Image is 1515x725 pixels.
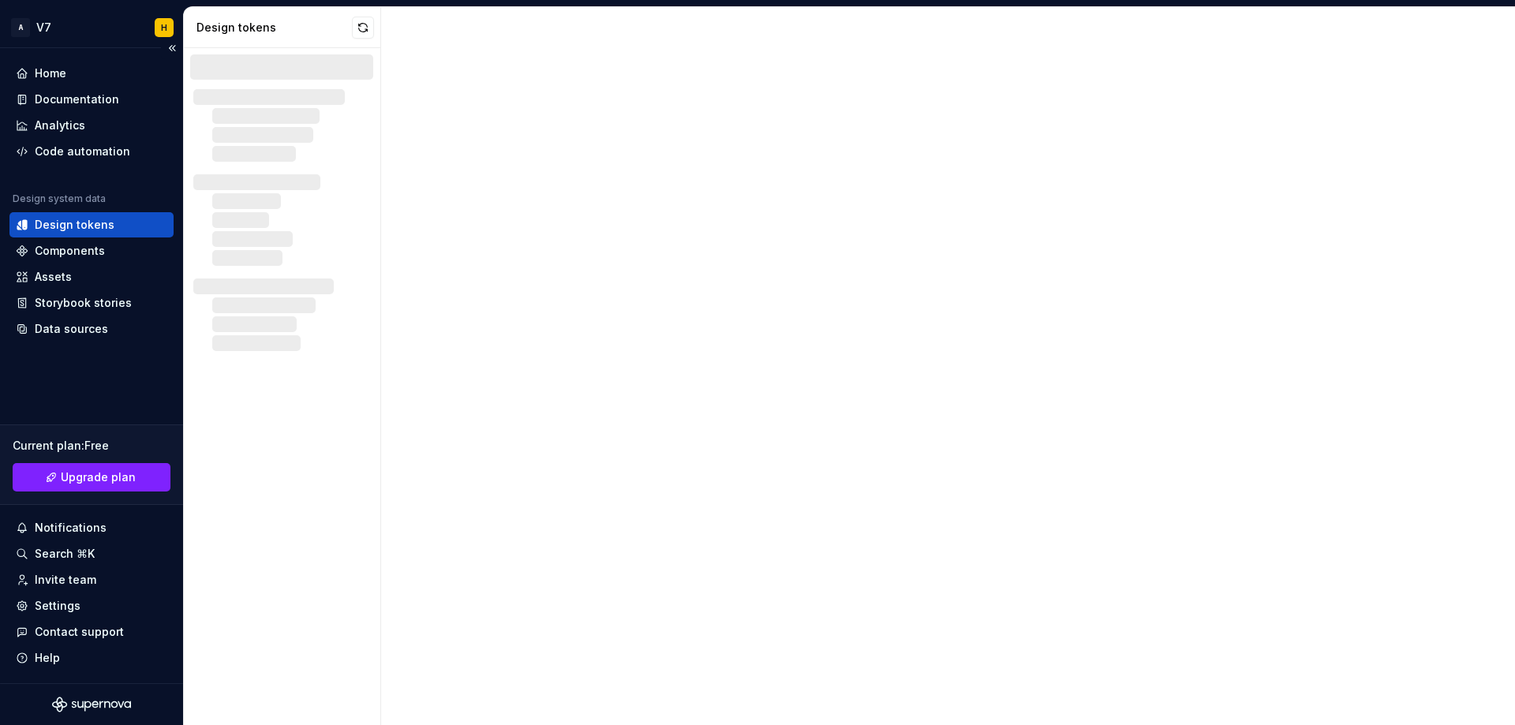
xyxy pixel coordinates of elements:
div: Assets [35,269,72,285]
button: Search ⌘K [9,541,174,566]
div: Code automation [35,144,130,159]
div: Notifications [35,520,107,536]
a: Upgrade plan [13,463,170,491]
div: Home [35,65,66,81]
div: Help [35,650,60,666]
a: Storybook stories [9,290,174,316]
a: Code automation [9,139,174,164]
div: Storybook stories [35,295,132,311]
div: Design tokens [35,217,114,233]
a: Data sources [9,316,174,342]
span: Upgrade plan [61,469,136,485]
div: Design tokens [196,20,352,36]
a: Home [9,61,174,86]
div: Analytics [35,118,85,133]
div: A [11,18,30,37]
a: Assets [9,264,174,290]
a: Invite team [9,567,174,592]
div: Settings [35,598,80,614]
div: H [161,21,167,34]
div: V7 [36,20,51,36]
div: Data sources [35,321,108,337]
div: Design system data [13,192,106,205]
svg: Supernova Logo [52,697,131,712]
div: Components [35,243,105,259]
div: Search ⌘K [35,546,95,562]
a: Design tokens [9,212,174,237]
a: Documentation [9,87,174,112]
div: Invite team [35,572,96,588]
a: Components [9,238,174,263]
div: Current plan : Free [13,438,170,454]
button: Help [9,645,174,671]
a: Settings [9,593,174,618]
button: Notifications [9,515,174,540]
button: Contact support [9,619,174,645]
button: Collapse sidebar [161,37,183,59]
button: AV7H [3,10,180,44]
a: Analytics [9,113,174,138]
div: Documentation [35,92,119,107]
div: Contact support [35,624,124,640]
